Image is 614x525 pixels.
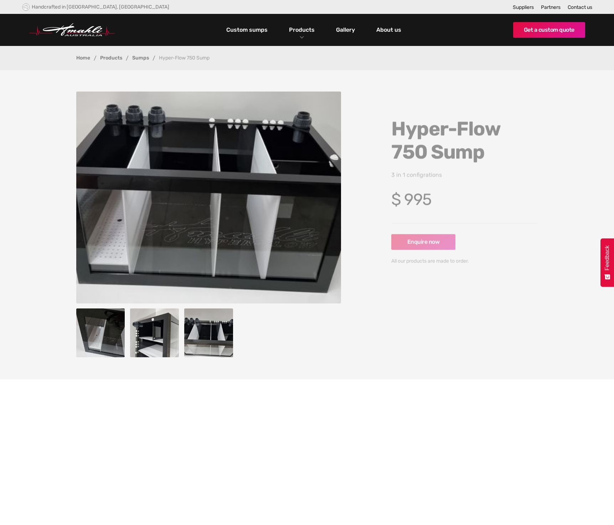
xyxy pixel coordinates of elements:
a: Sumps [132,56,149,61]
div: Handcrafted in [GEOGRAPHIC_DATA], [GEOGRAPHIC_DATA] [32,4,169,10]
img: Hyper-Flow 750 Sump [76,92,341,303]
a: Gallery [334,24,357,36]
p: 3 in 1 configrations [391,171,538,179]
a: Get a custom quote [513,22,585,38]
a: open lightbox [184,308,233,357]
a: Contact us [568,4,592,10]
a: Home [76,56,90,61]
a: Enquire now [391,234,455,250]
h1: Hyper-Flow 750 Sump [391,117,538,163]
a: About us [375,24,403,36]
img: Hmahli Australia Logo [29,23,115,37]
div: Hyper-Flow 750 Sump [159,56,210,61]
a: home [29,23,115,37]
a: Products [100,56,122,61]
a: open lightbox [76,92,341,303]
a: open lightbox [76,308,125,357]
a: Custom sumps [225,24,269,36]
div: All our products are made to order. [391,257,538,265]
button: Feedback - Show survey [600,238,614,287]
a: Suppliers [513,4,534,10]
a: open lightbox [130,308,179,357]
span: Feedback [604,245,610,270]
h4: $ 995 [391,190,538,209]
a: Products [287,25,316,35]
div: Products [284,14,320,46]
a: Partners [541,4,561,10]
